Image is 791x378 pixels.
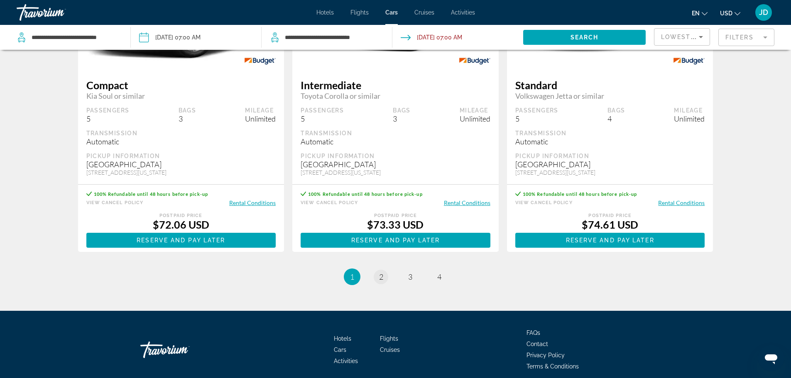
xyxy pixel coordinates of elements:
div: $72.06 USD [86,218,276,231]
button: Reserve and pay later [86,233,276,248]
span: Toyota Corolla or similar [301,91,490,100]
span: en [692,10,700,17]
button: Pickup date: Sep 13, 2025 07:00 AM [139,25,201,50]
button: Rental Conditions [444,199,490,207]
a: Travorium [140,337,223,362]
button: Rental Conditions [229,199,276,207]
span: 3 [408,272,412,281]
img: BUDGET [236,52,284,71]
div: Unlimited [245,114,276,123]
nav: Pagination [78,268,713,285]
div: Postpaid Price [301,213,490,218]
div: [STREET_ADDRESS][US_STATE] [515,169,705,176]
div: Transmission [515,129,705,137]
div: Bags [393,107,411,114]
button: Change language [692,7,708,19]
div: $74.61 USD [515,218,705,231]
span: JD [759,8,768,17]
a: Contact [527,341,548,347]
a: Hotels [334,335,351,342]
div: Passengers [515,107,558,114]
div: Bags [179,107,196,114]
span: Reserve and pay later [566,237,654,244]
span: 100% Refundable until 48 hours before pick-up [308,191,423,197]
a: Terms & Conditions [527,363,579,370]
button: View Cancel Policy [515,199,573,207]
div: Transmission [86,129,276,137]
div: Mileage [460,107,490,114]
span: 2 [379,272,383,281]
div: Postpaid Price [515,213,705,218]
button: View Cancel Policy [301,199,358,207]
div: Mileage [245,107,276,114]
div: Transmission [301,129,490,137]
div: 3 [393,114,411,123]
div: [STREET_ADDRESS][US_STATE] [86,169,276,176]
div: [GEOGRAPHIC_DATA] [301,160,490,169]
span: 100% Refundable until 48 hours before pick-up [523,191,637,197]
div: Automatic [86,137,276,146]
div: 4 [607,114,625,123]
a: FAQs [527,329,540,336]
a: Activities [451,9,475,16]
div: Passengers [301,107,344,114]
span: Reserve and pay later [137,237,225,244]
a: Cars [385,9,398,16]
button: User Menu [753,4,774,21]
a: Privacy Policy [527,352,565,358]
div: Automatic [301,137,490,146]
div: Pickup Information [515,152,705,160]
button: Filter [718,28,774,46]
a: Flights [380,335,398,342]
a: Hotels [316,9,334,16]
button: Reserve and pay later [515,233,705,248]
div: Passengers [86,107,130,114]
div: [GEOGRAPHIC_DATA] [515,160,705,169]
span: Kia Soul or similar [86,91,276,100]
span: Intermediate [301,79,490,91]
button: Change currency [720,7,740,19]
div: Unlimited [674,114,705,123]
div: Postpaid Price [86,213,276,218]
span: 1 [350,272,354,281]
div: Pickup Information [86,152,276,160]
a: Travorium [17,2,100,23]
div: Unlimited [460,114,490,123]
button: Search [523,30,646,45]
img: BUDGET [451,52,499,71]
div: Pickup Information [301,152,490,160]
span: Flights [350,9,369,16]
img: BUDGET [665,52,713,71]
div: Bags [607,107,625,114]
div: 5 [515,114,558,123]
span: Reserve and pay later [351,237,440,244]
a: Cruises [380,346,400,353]
span: USD [720,10,732,17]
div: Automatic [515,137,705,146]
button: View Cancel Policy [86,199,144,207]
mat-select: Sort by [661,32,703,42]
span: 100% Refundable until 48 hours before pick-up [94,191,208,197]
button: Reserve and pay later [301,233,490,248]
div: Mileage [674,107,705,114]
a: Cars [334,346,346,353]
div: 5 [301,114,344,123]
div: [STREET_ADDRESS][US_STATE] [301,169,490,176]
span: Lowest Price [661,34,714,40]
span: Standard [515,79,705,91]
button: Drop-off date: Sep 14, 2025 07:00 AM [401,25,462,50]
div: $73.33 USD [301,218,490,231]
a: Cruises [414,9,434,16]
div: 5 [86,114,130,123]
